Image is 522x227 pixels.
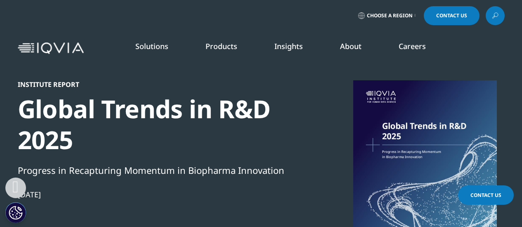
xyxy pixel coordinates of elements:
div: Institute Report [18,80,301,89]
nav: Primary [87,29,505,68]
a: Insights [274,41,303,51]
span: Contact Us [436,13,467,18]
a: About [340,41,361,51]
button: Paramètres des cookies [5,202,26,223]
img: IQVIA Healthcare Information Technology and Pharma Clinical Research Company [18,42,84,54]
a: Contact Us [458,185,514,205]
div: Progress in Recapturing Momentum in Biopharma Innovation [18,163,301,177]
a: Careers [399,41,426,51]
a: Solutions [135,41,168,51]
a: Products [205,41,237,51]
div: [DATE] [18,190,301,199]
a: Contact Us [424,6,479,25]
div: Global Trends in R&D 2025 [18,94,301,155]
span: Contact Us [470,192,501,199]
span: Choose a Region [367,12,413,19]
